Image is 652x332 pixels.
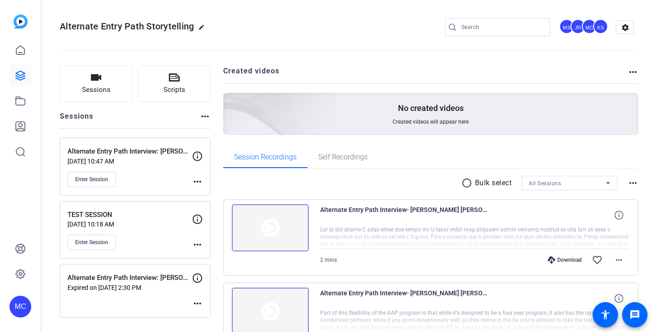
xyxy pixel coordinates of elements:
[67,146,192,157] p: Alternate Entry Path Interview: [PERSON_NAME] [PERSON_NAME]
[122,3,338,200] img: Creted videos background
[614,255,624,265] mat-icon: more_horiz
[67,221,192,228] p: [DATE] 10:18 AM
[398,103,464,114] p: No created videos
[67,235,116,250] button: Enter Session
[60,66,133,102] button: Sessions
[320,204,488,226] span: Alternate Entry Path Interview- [PERSON_NAME] [PERSON_NAME]-iPad Pro 5th Gen 12.9-inch -WiFi--202...
[75,239,108,246] span: Enter Session
[67,284,192,291] p: Expired on [DATE] 2:30 PM
[582,19,598,35] ngx-avatar: Mike Charbonneau
[232,204,309,251] img: thumb-nail
[318,154,368,161] span: Self Recordings
[559,19,574,34] div: MS
[60,111,94,128] h2: Sessions
[543,256,586,264] div: Download
[600,309,611,320] mat-icon: accessibility
[200,111,211,122] mat-icon: more_horiz
[60,21,194,32] span: Alternate Entry Path Storytelling
[570,19,586,35] ngx-avatar: Jenna Renaud
[461,178,475,188] mat-icon: radio_button_unchecked
[67,172,116,187] button: Enter Session
[629,309,640,320] mat-icon: message
[461,22,543,33] input: Search
[138,66,211,102] button: Scripts
[198,24,209,35] mat-icon: edit
[10,296,31,318] div: MC
[163,85,185,95] span: Scripts
[628,67,638,77] mat-icon: more_horiz
[320,288,488,309] span: Alternate Entry Path Interview- [PERSON_NAME] [PERSON_NAME]-iPad Pro 5th Gen 12.9-inch -WiFi--202...
[320,257,337,263] span: 2 mins
[393,118,469,125] span: Created videos will appear here
[616,21,634,34] mat-icon: settings
[75,176,108,183] span: Enter Session
[593,19,608,34] div: KS
[67,210,192,220] p: TEST SESSION
[223,66,628,83] h2: Created videos
[67,158,192,165] p: [DATE] 10:47 AM
[529,180,561,187] span: All Sessions
[82,85,110,95] span: Sessions
[234,154,297,161] span: Session Recordings
[593,19,609,35] ngx-avatar: Kara Sabatino
[67,273,192,283] p: Alternate Entry Path Interview: [PERSON_NAME]
[14,14,28,29] img: blue-gradient.svg
[628,178,638,188] mat-icon: more_horiz
[192,298,203,309] mat-icon: more_horiz
[192,239,203,250] mat-icon: more_horiz
[570,19,585,34] div: JR
[559,19,575,35] ngx-avatar: Madison Spadafino
[475,178,512,188] p: Bulk select
[582,19,597,34] div: MC
[192,176,203,187] mat-icon: more_horiz
[592,255,603,265] mat-icon: favorite_border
